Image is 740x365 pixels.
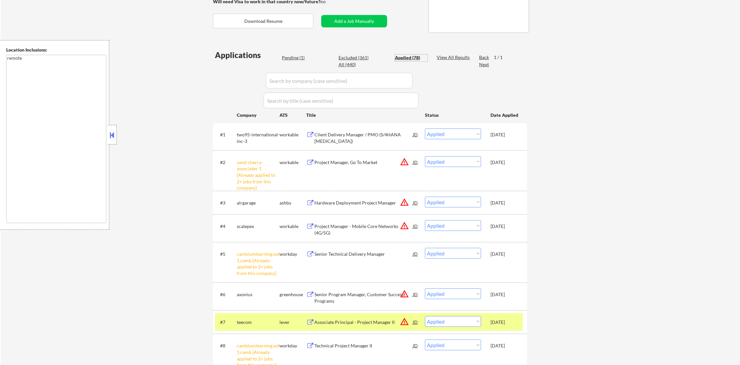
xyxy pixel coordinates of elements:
[339,54,371,61] div: Excluded (361)
[237,319,279,326] div: teecom
[279,200,306,206] div: ashby
[213,14,313,28] button: Download Resume
[279,159,306,166] div: workable
[306,112,419,118] div: Title
[491,319,519,326] div: [DATE]
[237,200,279,206] div: airgarage
[237,131,279,144] div: two95-international-inc-3
[279,112,306,118] div: ATS
[220,159,232,166] div: #2
[314,291,413,304] div: Senior Program Manager, Customer Success Programs
[491,251,519,257] div: [DATE]
[491,131,519,138] div: [DATE]
[491,112,519,118] div: Date Applied
[264,93,418,108] input: Search by title (case sensitive)
[237,251,279,276] div: cambiumlearning.wd1.camb [Already applied to 2+ jobs from this company]
[237,112,279,118] div: Company
[314,200,413,206] div: Hardware Deployment Project Manager
[400,289,409,298] button: warning_amber
[425,109,481,121] div: Status
[400,221,409,230] button: warning_amber
[412,316,419,328] div: JD
[279,251,306,257] div: workday
[282,54,314,61] div: Pending (1)
[215,51,279,59] div: Applications
[412,248,419,260] div: JD
[412,156,419,168] div: JD
[279,319,306,326] div: lever
[494,54,509,61] div: 1 / 1
[412,129,419,140] div: JD
[220,251,232,257] div: #5
[314,342,413,349] div: Technical Project Manager II
[314,319,413,326] div: Associate Principal - Project Manager II
[220,200,232,206] div: #3
[479,54,490,61] div: Back
[437,54,472,61] div: View All Results
[314,131,413,144] div: Client Delivery Manager / PMO (S/4HANA [MEDICAL_DATA])
[279,291,306,298] div: greenhouse
[266,73,413,88] input: Search by company (case sensitive)
[491,342,519,349] div: [DATE]
[479,61,490,68] div: Next
[491,200,519,206] div: [DATE]
[395,54,428,61] div: Applied (78)
[279,131,306,138] div: workable
[279,342,306,349] div: workday
[412,197,419,208] div: JD
[220,291,232,298] div: #6
[220,223,232,230] div: #4
[491,291,519,298] div: [DATE]
[314,159,413,166] div: Project Manager, Go To Market
[400,198,409,207] button: warning_amber
[412,288,419,300] div: JD
[321,15,387,27] button: Add a Job Manually
[412,340,419,351] div: JD
[412,220,419,232] div: JD
[237,159,279,191] div: sand-cherry-associates-1 [Already applied to 2+ jobs from this company]
[314,223,413,236] div: Project Manager - Mobile Core Networks (4G/5G)
[491,223,519,230] div: [DATE]
[400,317,409,326] button: warning_amber
[220,131,232,138] div: #1
[237,291,279,298] div: axonius
[491,159,519,166] div: [DATE]
[339,61,371,68] div: All (440)
[237,223,279,230] div: scalepex
[220,342,232,349] div: #8
[6,47,107,53] div: Location Inclusions:
[220,319,232,326] div: #7
[400,157,409,166] button: warning_amber
[279,223,306,230] div: workable
[314,251,413,257] div: Senior Technical Delivery Manager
